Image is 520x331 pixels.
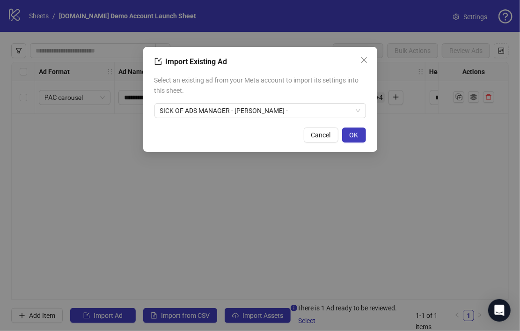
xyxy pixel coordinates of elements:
[160,104,360,118] span: SICK OF ADS MANAGER - GREEN -
[304,128,338,143] button: Cancel
[357,53,372,68] button: Close
[311,131,331,139] span: Cancel
[488,299,511,322] div: Open Intercom Messenger
[166,57,227,66] span: Import Existing Ad
[360,56,368,64] span: close
[154,58,162,65] span: import
[350,131,359,139] span: OK
[342,128,366,143] button: OK
[154,75,366,96] span: Select an existing ad from your Meta account to import its settings into this sheet.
